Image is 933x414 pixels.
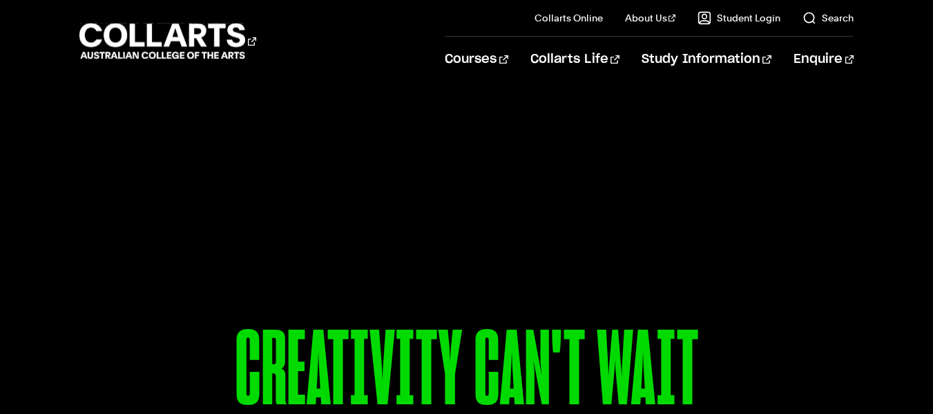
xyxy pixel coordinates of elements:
[698,11,780,25] a: Student Login
[793,37,854,82] a: Enquire
[79,21,256,61] div: Go to homepage
[445,37,508,82] a: Courses
[802,11,854,25] a: Search
[530,37,619,82] a: Collarts Life
[535,11,603,25] a: Collarts Online
[642,37,771,82] a: Study Information
[625,11,676,25] a: About Us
